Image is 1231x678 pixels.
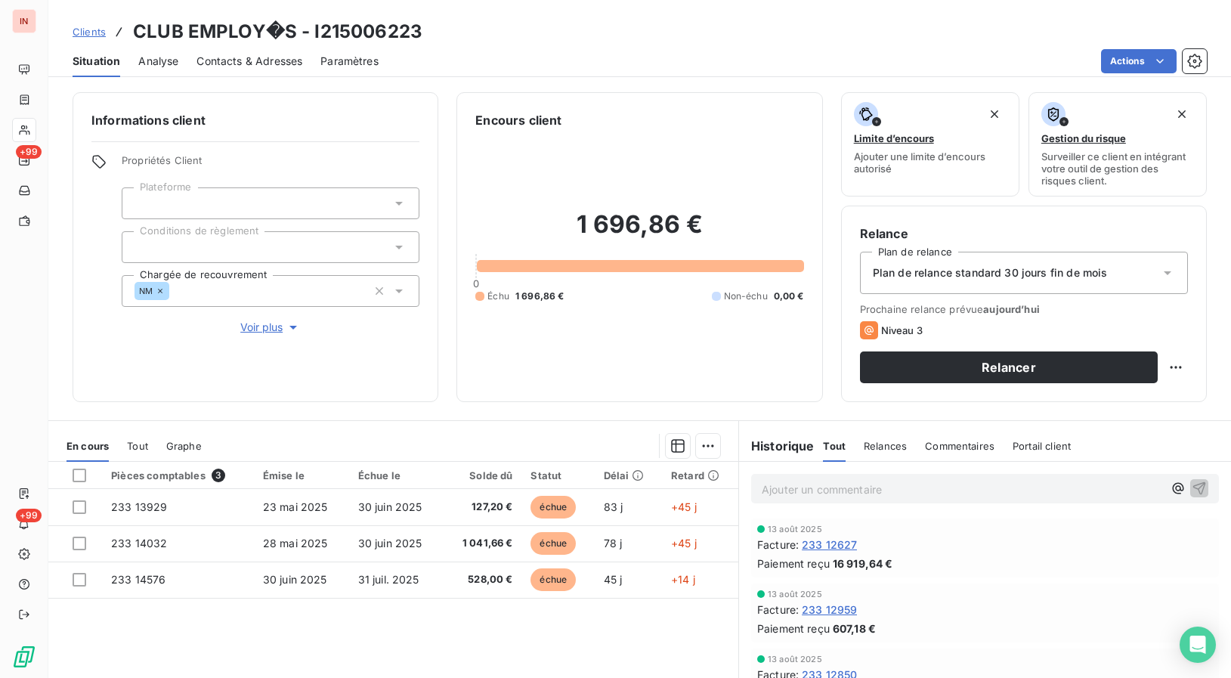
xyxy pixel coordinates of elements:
span: 13 août 2025 [768,590,822,599]
span: Propriétés Client [122,154,419,175]
span: 13 août 2025 [768,525,822,534]
span: Situation [73,54,120,69]
span: 0 [473,277,479,289]
span: 233 12627 [802,537,857,553]
span: Paiement reçu [757,621,830,636]
button: Relancer [860,351,1158,383]
h3: CLUB EMPLOY�S - I215006223 [133,18,422,45]
span: Gestion du risque [1041,132,1126,144]
span: 1 041,66 € [453,536,513,551]
span: 31 juil. 2025 [358,573,419,586]
span: Ajouter une limite d’encours autorisé [854,150,1007,175]
span: Prochaine relance prévue [860,303,1188,315]
span: 233 13929 [111,500,167,513]
button: Actions [1101,49,1177,73]
span: échue [530,568,576,591]
span: échue [530,532,576,555]
h2: 1 696,86 € [475,209,803,255]
span: 13 août 2025 [768,655,822,664]
span: 607,18 € [833,621,876,636]
span: +99 [16,509,42,522]
span: +99 [16,145,42,159]
span: Voir plus [240,320,301,335]
span: 45 j [604,573,623,586]
span: 30 juin 2025 [263,573,327,586]
button: Gestion du risqueSurveiller ce client en intégrant votre outil de gestion des risques client. [1028,92,1207,197]
span: 28 mai 2025 [263,537,328,550]
input: Ajouter une valeur [169,284,181,298]
span: Échu [487,289,509,303]
div: Pièces comptables [111,469,245,482]
span: 127,20 € [453,500,513,515]
span: 78 j [604,537,623,550]
img: Logo LeanPay [12,645,36,669]
span: échue [530,496,576,519]
span: Niveau 3 [881,324,923,336]
div: Open Intercom Messenger [1180,627,1216,663]
span: Relances [864,440,907,452]
span: Paiement reçu [757,556,830,571]
span: 30 juin 2025 [358,500,422,513]
input: Ajouter une valeur [135,240,147,254]
span: Non-échu [724,289,768,303]
span: En cours [66,440,109,452]
h6: Historique [739,437,815,455]
span: 233 14032 [111,537,167,550]
span: 30 juin 2025 [358,537,422,550]
button: Limite d’encoursAjouter une limite d’encours autorisé [841,92,1019,197]
div: Délai [604,469,653,481]
span: 83 j [604,500,623,513]
span: Plan de relance standard 30 jours fin de mois [873,265,1108,280]
span: +14 j [671,573,695,586]
span: +45 j [671,500,697,513]
a: Clients [73,24,106,39]
div: Solde dû [453,469,513,481]
span: Paramètres [320,54,379,69]
span: NM [139,286,153,296]
a: +99 [12,148,36,172]
span: Analyse [138,54,178,69]
span: 233 12959 [802,602,857,618]
span: 0,00 € [774,289,804,303]
span: 528,00 € [453,572,513,587]
input: Ajouter une valeur [135,197,147,210]
div: Retard [671,469,729,481]
span: Tout [127,440,148,452]
h6: Encours client [475,111,561,129]
span: Surveiller ce client en intégrant votre outil de gestion des risques client. [1041,150,1194,187]
span: aujourd’hui [983,303,1040,315]
span: 23 mai 2025 [263,500,328,513]
h6: Informations client [91,111,419,129]
span: Facture : [757,602,799,618]
span: Contacts & Adresses [196,54,302,69]
div: Échue le [358,469,435,481]
button: Voir plus [122,319,419,336]
span: Portail client [1013,440,1071,452]
span: 16 919,64 € [833,556,893,571]
span: Limite d’encours [854,132,934,144]
div: Statut [530,469,585,481]
span: 1 696,86 € [515,289,564,303]
h6: Relance [860,224,1188,243]
span: Tout [823,440,846,452]
span: Facture : [757,537,799,553]
span: Graphe [166,440,202,452]
span: Commentaires [925,440,994,452]
div: IN [12,9,36,33]
div: Émise le [263,469,340,481]
span: 3 [212,469,225,482]
span: Clients [73,26,106,38]
span: +45 j [671,537,697,550]
span: 233 14576 [111,573,165,586]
